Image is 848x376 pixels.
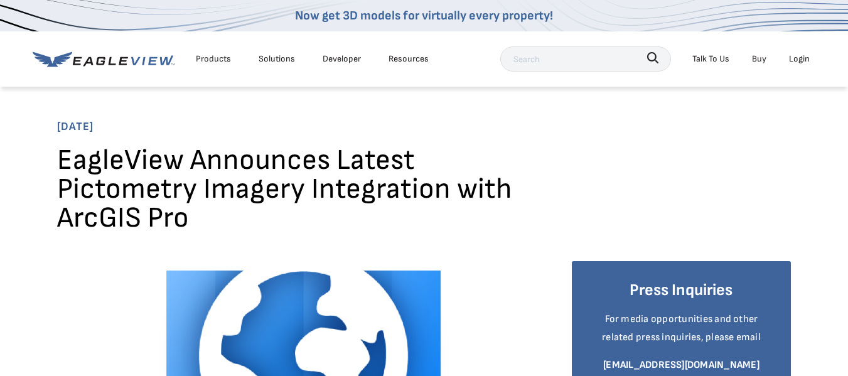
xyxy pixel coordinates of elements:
a: Buy [752,51,766,67]
a: Developer [323,51,361,67]
p: For media opportunities and other related press inquiries, please email [591,311,773,347]
div: Login [789,51,810,67]
span: [DATE] [57,117,792,137]
a: Now get 3D models for virtually every property! [295,8,553,23]
a: [EMAIL_ADDRESS][DOMAIN_NAME] [603,359,759,371]
div: Resources [389,51,429,67]
div: Talk To Us [692,51,729,67]
div: Solutions [259,51,295,67]
h1: EagleView Announces Latest Pictometry Imagery Integration with ArcGIS Pro [57,146,547,242]
input: Search [500,46,671,72]
h4: Press Inquiries [591,280,773,301]
div: Products [196,51,231,67]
